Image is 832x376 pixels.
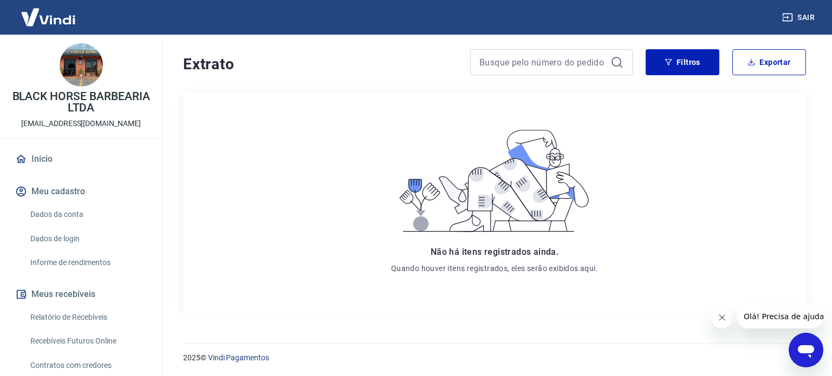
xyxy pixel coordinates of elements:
p: 2025 © [183,352,806,364]
p: BLACK HORSE BARBEARIA LTDA [9,91,153,114]
a: Dados de login [26,228,149,250]
button: Meu cadastro [13,180,149,203]
a: Vindi Pagamentos [208,353,269,362]
a: Dados da conta [26,203,149,226]
button: Filtros [646,49,719,75]
iframe: Fechar mensagem [711,307,733,328]
p: [EMAIL_ADDRESS][DOMAIN_NAME] [21,118,141,129]
a: Recebíveis Futuros Online [26,330,149,352]
a: Relatório de Recebíveis [26,306,149,328]
iframe: Botão para abrir a janela de mensagens [789,333,823,367]
button: Exportar [732,49,806,75]
a: Início [13,147,149,171]
a: Informe de rendimentos [26,252,149,274]
h4: Extrato [183,54,457,75]
iframe: Mensagem da empresa [737,305,823,328]
button: Sair [780,8,819,28]
span: Não há itens registrados ainda. [431,247,558,257]
img: Vindi [13,1,83,34]
p: Quando houver itens registrados, eles serão exibidos aqui. [391,263,598,274]
span: Olá! Precisa de ajuda? [6,8,91,16]
button: Meus recebíveis [13,282,149,306]
img: 766f379b-e7fa-49f7-b092-10fba0f56132.jpeg [60,43,103,87]
input: Busque pelo número do pedido [479,54,606,70]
